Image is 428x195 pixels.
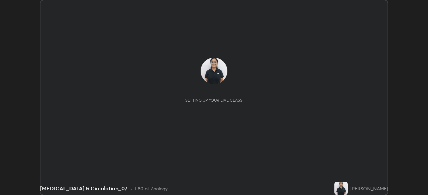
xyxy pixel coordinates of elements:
img: 11fab85790fd4180b5252a2817086426.jpg [201,58,227,84]
div: • [130,185,132,192]
div: [PERSON_NAME] [350,185,388,192]
div: L80 of Zoology [135,185,168,192]
div: [MEDICAL_DATA] & Circulation_07 [40,184,127,192]
div: Setting up your live class [185,98,242,103]
img: 11fab85790fd4180b5252a2817086426.jpg [334,182,348,195]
